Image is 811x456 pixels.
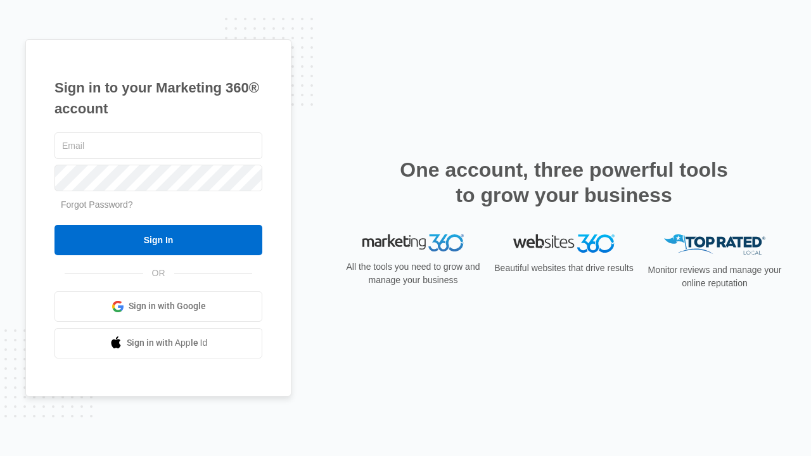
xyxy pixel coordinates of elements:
[396,157,732,208] h2: One account, three powerful tools to grow your business
[644,263,786,290] p: Monitor reviews and manage your online reputation
[54,77,262,119] h1: Sign in to your Marketing 360® account
[61,199,133,210] a: Forgot Password?
[54,328,262,358] a: Sign in with Apple Id
[143,267,174,280] span: OR
[54,291,262,322] a: Sign in with Google
[664,234,765,255] img: Top Rated Local
[342,260,484,287] p: All the tools you need to grow and manage your business
[127,336,208,350] span: Sign in with Apple Id
[493,262,635,275] p: Beautiful websites that drive results
[362,234,464,252] img: Marketing 360
[54,225,262,255] input: Sign In
[54,132,262,159] input: Email
[129,300,206,313] span: Sign in with Google
[513,234,615,253] img: Websites 360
